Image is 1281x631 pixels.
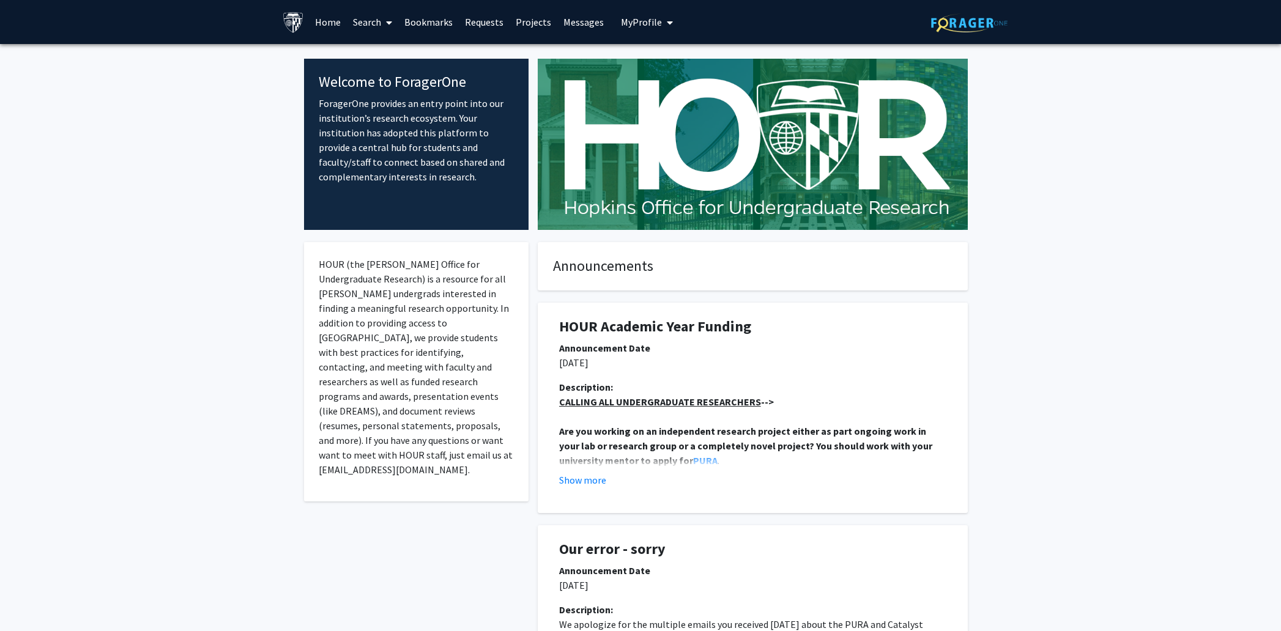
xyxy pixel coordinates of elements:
[559,341,946,355] div: Announcement Date
[559,318,946,336] h1: HOUR Academic Year Funding
[559,396,761,408] u: CALLING ALL UNDERGRADUATE RESEARCHERS
[557,1,610,43] a: Messages
[559,578,946,592] p: [DATE]
[931,13,1008,32] img: ForagerOne Logo
[398,1,459,43] a: Bookmarks
[559,396,774,408] strong: -->
[559,541,946,558] h1: Our error - sorry
[510,1,557,43] a: Projects
[559,425,934,467] strong: Are you working on an independent research project either as part ongoing work in your lab or res...
[283,12,304,33] img: Johns Hopkins University Logo
[621,16,662,28] span: My Profile
[319,96,514,184] p: ForagerOne provides an entry point into our institution’s research ecosystem. Your institution ha...
[319,257,514,477] p: HOUR (the [PERSON_NAME] Office for Undergraduate Research) is a resource for all [PERSON_NAME] un...
[559,355,946,370] p: [DATE]
[559,473,606,487] button: Show more
[9,576,52,622] iframe: Chat
[559,563,946,578] div: Announcement Date
[319,73,514,91] h4: Welcome to ForagerOne
[693,454,718,467] a: PURA
[553,257,952,275] h4: Announcements
[559,380,946,394] div: Description:
[459,1,510,43] a: Requests
[538,59,968,230] img: Cover Image
[309,1,347,43] a: Home
[347,1,398,43] a: Search
[559,602,946,617] div: Description:
[559,424,946,468] p: .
